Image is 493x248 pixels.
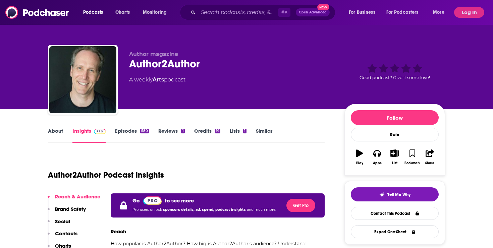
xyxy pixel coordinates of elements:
[48,128,63,143] a: About
[48,230,77,243] button: Contacts
[5,6,70,19] img: Podchaser - Follow, Share and Rate Podcasts
[129,76,185,84] div: A weekly podcast
[278,8,290,17] span: ⌘ K
[132,197,140,204] p: Go
[194,128,220,143] a: Credits19
[392,161,397,165] div: List
[425,161,434,165] div: Share
[111,7,134,18] a: Charts
[386,145,403,169] button: List
[72,128,106,143] a: InsightsPodchaser Pro
[115,128,149,143] a: Episodes580
[115,8,130,17] span: Charts
[379,192,385,197] img: tell me why sparkle
[78,7,112,18] button: open menu
[296,8,330,16] button: Open AdvancedNew
[165,197,194,204] p: to see more
[48,206,86,218] button: Brand Safety
[143,196,162,205] a: Pro website
[55,218,70,225] p: Social
[94,129,106,134] img: Podchaser Pro
[344,7,384,18] button: open menu
[181,129,184,133] div: 1
[215,129,220,133] div: 19
[55,230,77,237] p: Contacts
[129,51,178,57] span: Author magazine
[404,161,420,165] div: Bookmark
[48,170,164,180] h1: Author2Author Podcast Insights
[163,207,247,212] span: sponsors details, ad. spend, podcast insights
[256,128,272,143] a: Similar
[83,8,103,17] span: Podcasts
[351,128,439,141] div: Rate
[351,225,439,238] button: Export One-Sheet
[48,193,100,206] button: Reach & Audience
[230,128,246,143] a: Lists1
[382,7,428,18] button: open menu
[143,196,162,205] img: Podchaser Pro
[49,46,116,113] img: Author2Author
[351,187,439,201] button: tell me why sparkleTell Me Why
[140,129,149,133] div: 580
[138,7,175,18] button: open menu
[153,76,164,83] a: Arts
[433,8,444,17] span: More
[428,7,453,18] button: open menu
[198,7,278,18] input: Search podcasts, credits, & more...
[186,5,342,20] div: Search podcasts, credits, & more...
[286,199,315,212] button: Get Pro
[421,145,439,169] button: Share
[351,145,368,169] button: Play
[55,206,86,212] p: Brand Safety
[386,8,419,17] span: For Podcasters
[243,129,246,133] div: 1
[111,228,126,235] h3: Reach
[368,145,386,169] button: Apps
[454,7,484,18] button: Log In
[387,192,410,197] span: Tell Me Why
[360,75,430,80] span: Good podcast? Give it some love!
[373,161,382,165] div: Apps
[351,207,439,220] a: Contact This Podcast
[299,11,327,14] span: Open Advanced
[351,110,439,125] button: Follow
[143,8,167,17] span: Monitoring
[317,4,329,10] span: New
[403,145,421,169] button: Bookmark
[132,205,276,215] p: Pro users unlock and much more.
[55,193,100,200] p: Reach & Audience
[48,218,70,231] button: Social
[344,51,445,92] div: Good podcast? Give it some love!
[356,161,363,165] div: Play
[349,8,375,17] span: For Business
[158,128,184,143] a: Reviews1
